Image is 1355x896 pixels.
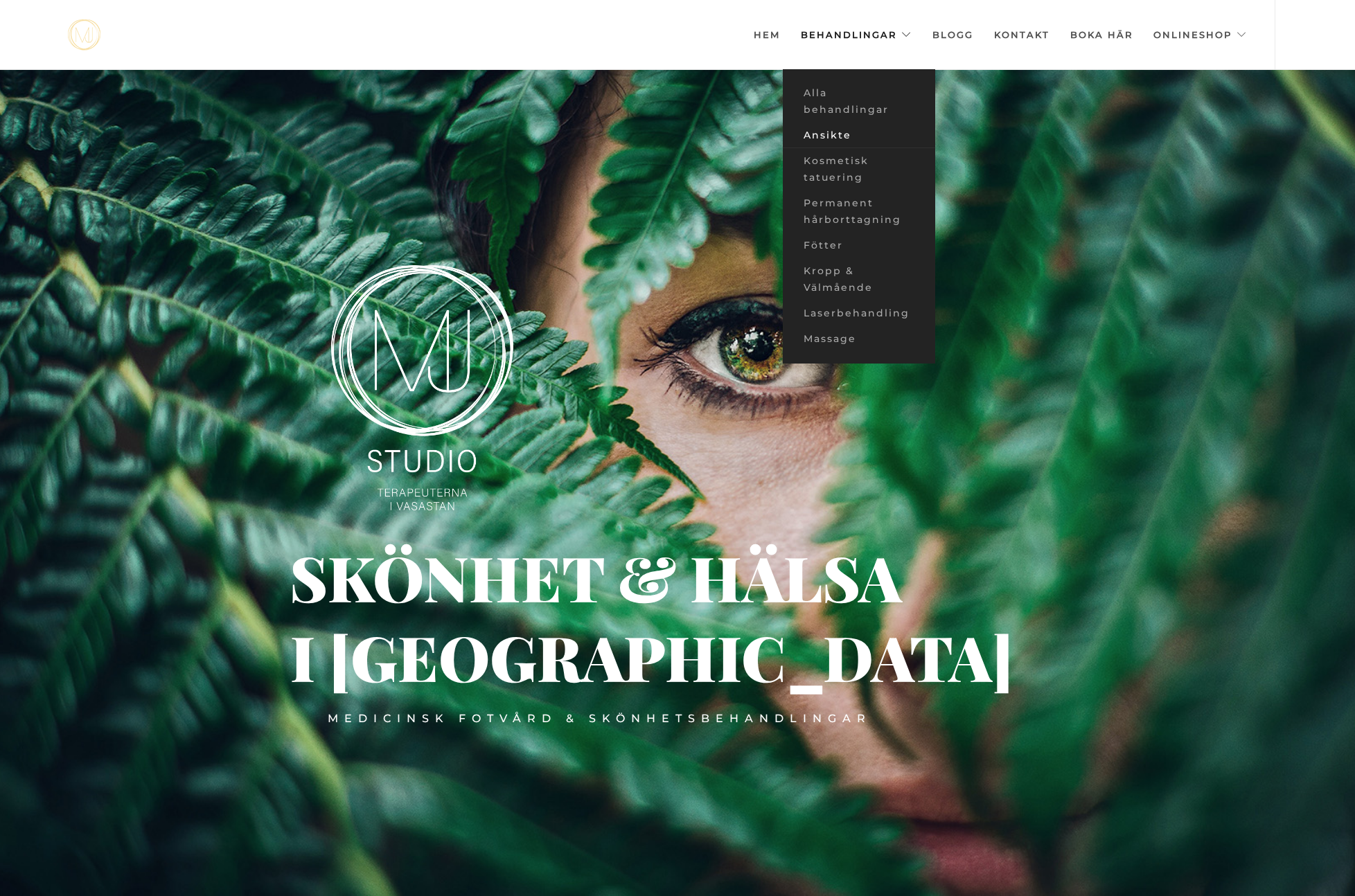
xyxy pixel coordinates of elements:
a: Kosmetisk tatuering [783,148,935,190]
a: Massage [783,326,935,352]
a: Laserbehandling [783,301,935,326]
a: Fötter [783,233,935,258]
img: mjstudio [68,19,100,51]
a: Alla behandlingar [783,80,935,123]
a: Kropp & Välmående [783,258,935,301]
a: Permanent hårborttagning [783,190,935,233]
a: Ansikte [783,123,935,148]
div: Medicinsk fotvård & skönhetsbehandlingar [328,711,871,726]
div: Skönhet & hälsa [290,569,785,584]
a: mjstudio mjstudio mjstudio [68,19,100,51]
div: i [GEOGRAPHIC_DATA] [290,649,520,668]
